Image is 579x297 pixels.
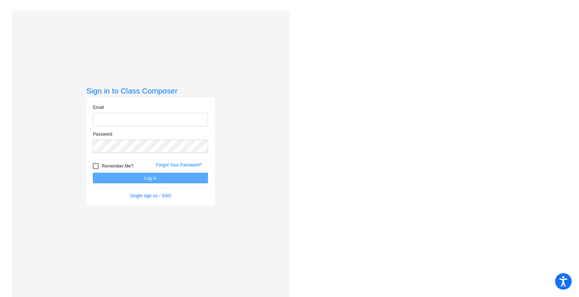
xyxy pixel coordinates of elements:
[93,131,112,137] label: Password
[93,104,104,111] label: Email
[102,162,133,170] span: Remember Me?
[93,173,208,183] button: Log In
[156,162,202,168] a: Forgot Your Password?
[86,86,215,95] h3: Sign in to Class Composer
[130,193,171,198] a: Single sign on - SSO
